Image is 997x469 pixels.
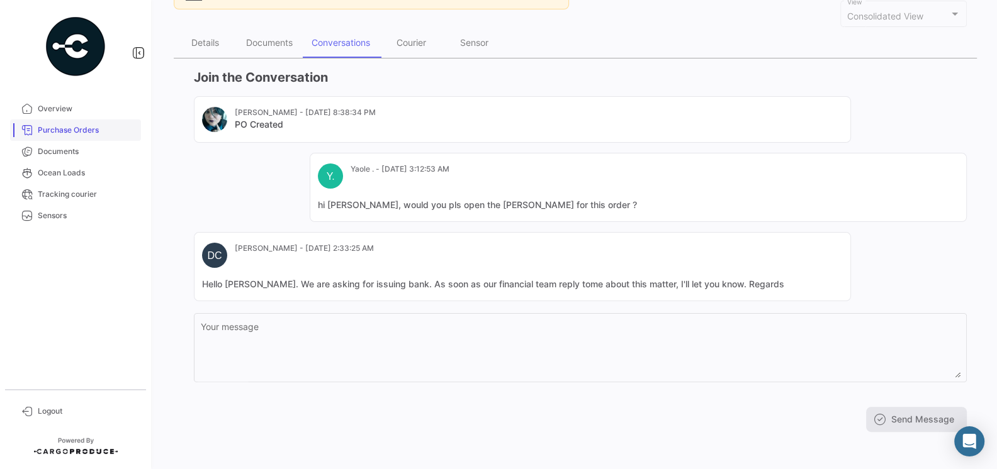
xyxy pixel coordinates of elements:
div: Conversations [312,37,370,48]
mat-card-content: Hello [PERSON_NAME]. We are asking for issuing bank. As soon as our financial team reply tome abo... [202,278,843,290]
h3: Join the Conversation [194,69,967,86]
div: Details [191,37,219,48]
span: Ocean Loads [38,167,136,179]
span: Overview [38,103,136,114]
div: Abrir Intercom Messenger [954,426,984,456]
mat-card-subtitle: [PERSON_NAME] - [DATE] 8:38:34 PM [235,107,376,118]
mat-card-content: hi [PERSON_NAME], would you pls open the [PERSON_NAME] for this order ? [318,199,959,211]
a: Documents [10,141,141,162]
span: Documents [38,146,136,157]
span: Sensors [38,210,136,221]
a: Ocean Loads [10,162,141,184]
a: Purchase Orders [10,119,141,141]
span: Consolidated View [847,11,923,21]
span: Logout [38,406,136,417]
a: Sensors [10,205,141,226]
mat-card-subtitle: [PERSON_NAME] - [DATE] 2:33:25 AM [235,243,374,254]
a: Tracking courier [10,184,141,205]
div: Courier [397,37,426,48]
a: Overview [10,98,141,119]
div: Y. [318,163,343,189]
img: IMG_20220614_122528.jpg [202,107,227,132]
mat-card-title: PO Created [235,118,376,131]
div: Sensor [460,37,488,48]
span: Purchase Orders [38,124,136,136]
div: Documents [246,37,293,48]
span: Tracking courier [38,189,136,200]
div: DC [202,243,227,268]
mat-card-subtitle: Yaole . - [DATE] 3:12:53 AM [351,163,449,175]
img: powered-by.png [44,15,107,78]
